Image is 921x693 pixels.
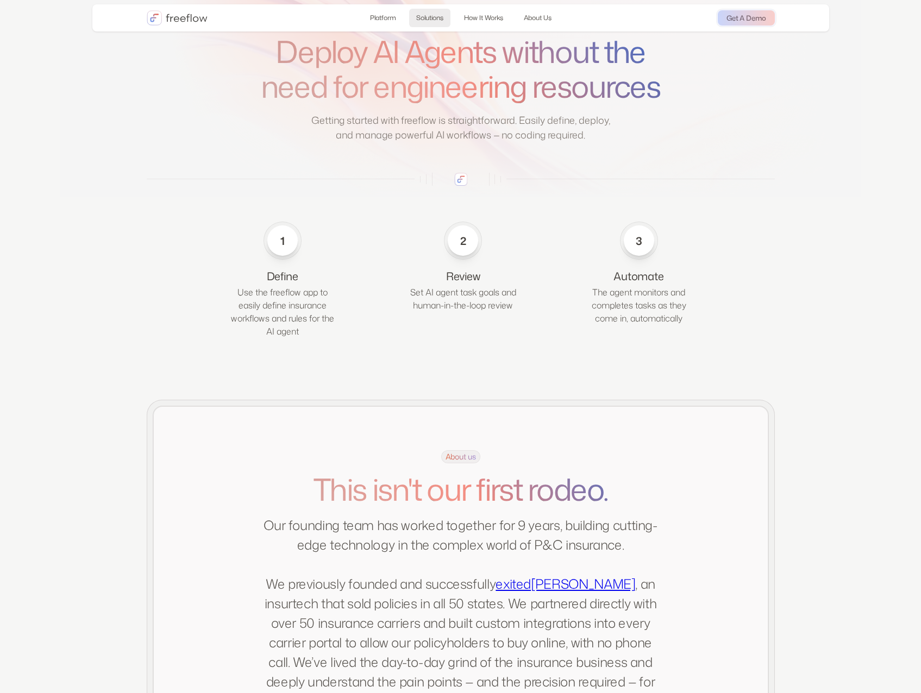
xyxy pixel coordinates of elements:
[228,286,337,338] p: Use the freeflow app to easily define insurance workflows and rules for the AI agent
[228,268,337,283] div: Define
[496,575,531,593] a: exited
[517,9,559,27] a: About Us
[363,9,403,27] a: Platform
[585,268,693,283] div: Automate
[531,575,635,593] a: [PERSON_NAME]
[718,10,775,26] a: Get A Demo
[441,450,480,463] span: About us
[455,233,471,248] div: 2
[457,9,510,27] a: How It Works
[631,233,647,248] div: 3
[409,286,517,312] p: Set AI agent task goals and human-in-the-loop review
[409,9,450,27] a: Solutions
[253,34,668,104] h1: Deploy AI Agents without the need for engineering resources
[585,286,693,325] p: The agent monitors and completes tasks as they come in, automatically
[311,113,610,142] p: Getting started with freeflow is straightforward. Easily define, deploy, and manage powerful AI w...
[147,10,208,26] a: home
[275,233,290,248] div: 1
[409,268,517,283] div: Review
[263,472,659,507] h1: This isn't our first rodeo.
